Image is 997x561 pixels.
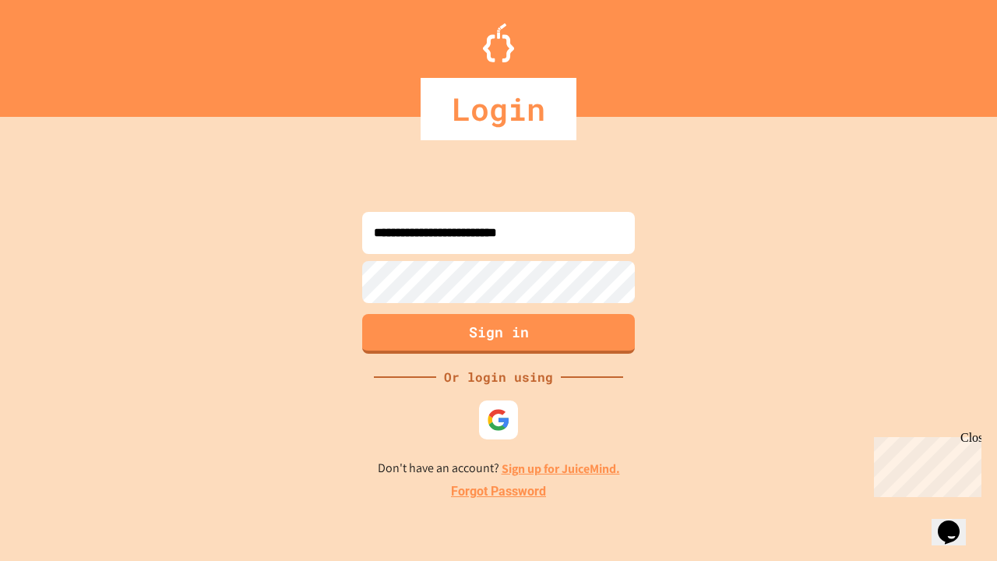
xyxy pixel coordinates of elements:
img: Logo.svg [483,23,514,62]
a: Forgot Password [451,482,546,501]
img: google-icon.svg [487,408,510,432]
p: Don't have an account? [378,459,620,478]
div: Login [421,78,576,140]
iframe: chat widget [868,431,981,497]
a: Sign up for JuiceMind. [502,460,620,477]
button: Sign in [362,314,635,354]
div: Or login using [436,368,561,386]
iframe: chat widget [932,499,981,545]
div: Chat with us now!Close [6,6,107,99]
